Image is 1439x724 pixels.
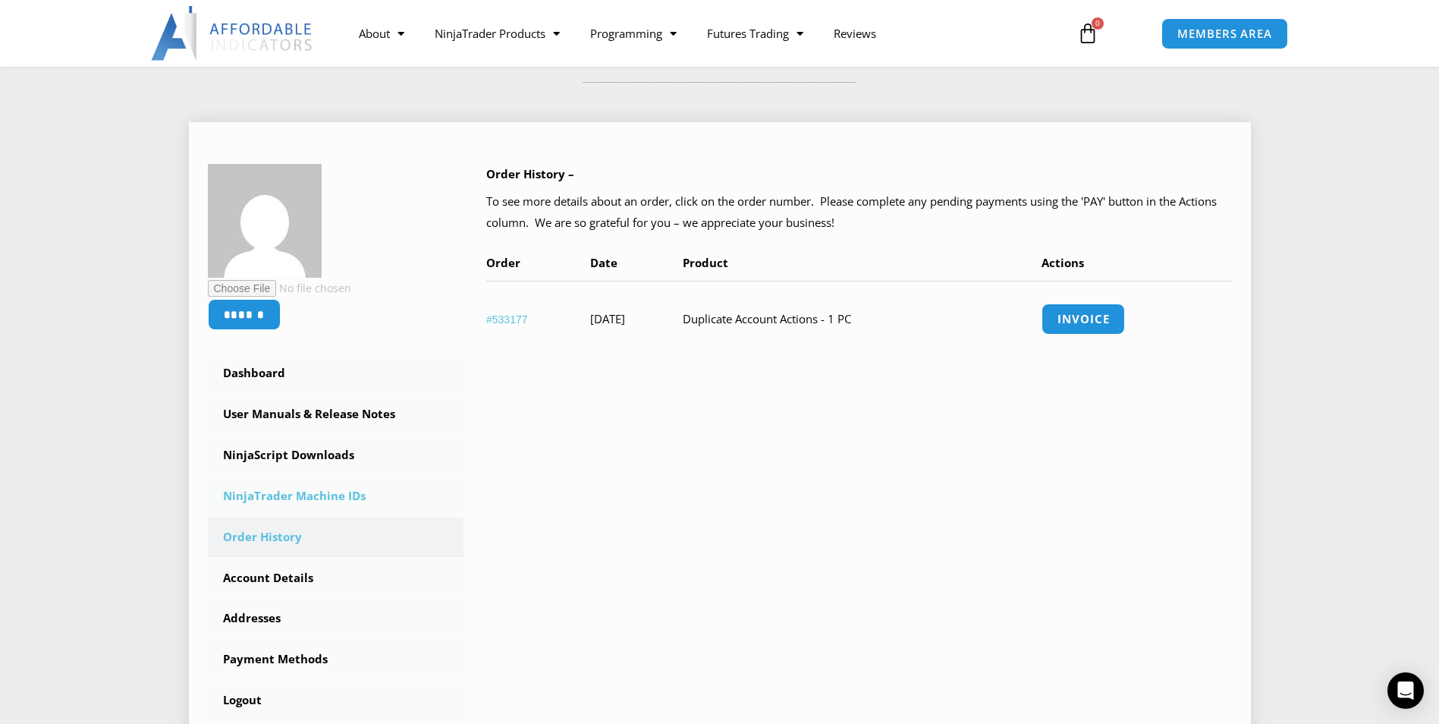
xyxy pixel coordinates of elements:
nav: Menu [344,16,1060,51]
time: [DATE] [590,311,625,326]
a: Futures Trading [692,16,818,51]
a: NinjaScript Downloads [208,436,464,475]
a: About [344,16,419,51]
p: To see more details about an order, click on the order number. Please complete any pending paymen... [486,191,1232,234]
a: NinjaTrader Machine IDs [208,477,464,516]
span: Product [683,255,728,270]
td: Duplicate Account Actions - 1 PC [683,281,1042,357]
nav: Account pages [208,354,464,720]
a: 0 [1054,11,1121,55]
a: Invoice order number 533177 [1042,304,1125,335]
a: Payment Methods [208,640,464,679]
a: Order History [208,518,464,557]
b: Order History – [486,166,574,181]
span: MEMBERS AREA [1177,28,1272,39]
a: MEMBERS AREA [1161,18,1288,49]
span: 0 [1092,17,1104,30]
a: Logout [208,681,464,720]
span: Order [486,255,520,270]
a: Reviews [818,16,891,51]
a: View order number 533177 [486,313,528,326]
a: Addresses [208,599,464,638]
a: Account Details [208,559,464,598]
img: LogoAI | Affordable Indicators – NinjaTrader [151,6,314,61]
a: Programming [575,16,692,51]
a: NinjaTrader Products [419,16,575,51]
a: Dashboard [208,354,464,393]
span: Actions [1042,255,1084,270]
div: Open Intercom Messenger [1387,672,1424,709]
span: Date [590,255,617,270]
img: 5bf2ea20db9f752674a9f6902c51d781841d11f9f519996ecacb989455cd57cc [208,164,322,278]
a: User Manuals & Release Notes [208,395,464,434]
